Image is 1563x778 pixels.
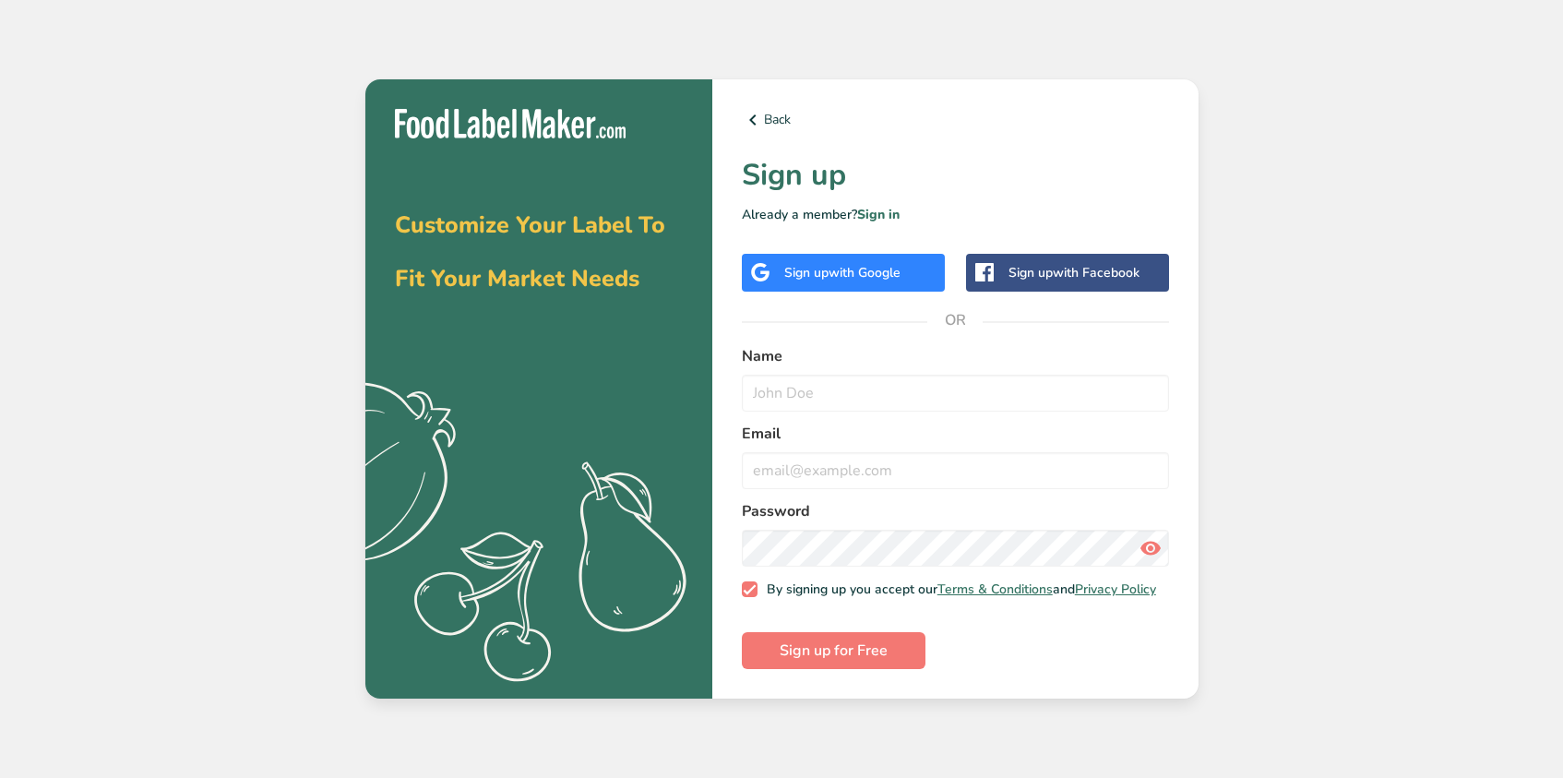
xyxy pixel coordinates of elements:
label: Name [742,345,1169,367]
div: Sign up [784,263,901,282]
span: with Google [829,264,901,281]
a: Back [742,109,1169,131]
input: email@example.com [742,452,1169,489]
span: By signing up you accept our and [758,581,1156,598]
h1: Sign up [742,153,1169,197]
span: with Facebook [1053,264,1139,281]
p: Already a member? [742,205,1169,224]
a: Terms & Conditions [937,581,1053,598]
a: Sign in [857,206,900,223]
button: Sign up for Free [742,632,925,669]
img: Food Label Maker [395,109,626,139]
span: Customize Your Label To Fit Your Market Needs [395,209,665,294]
a: Privacy Policy [1075,581,1156,598]
span: Sign up for Free [780,640,888,662]
div: Sign up [1008,263,1139,282]
label: Email [742,423,1169,445]
label: Password [742,500,1169,522]
input: John Doe [742,375,1169,412]
span: OR [927,293,983,348]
